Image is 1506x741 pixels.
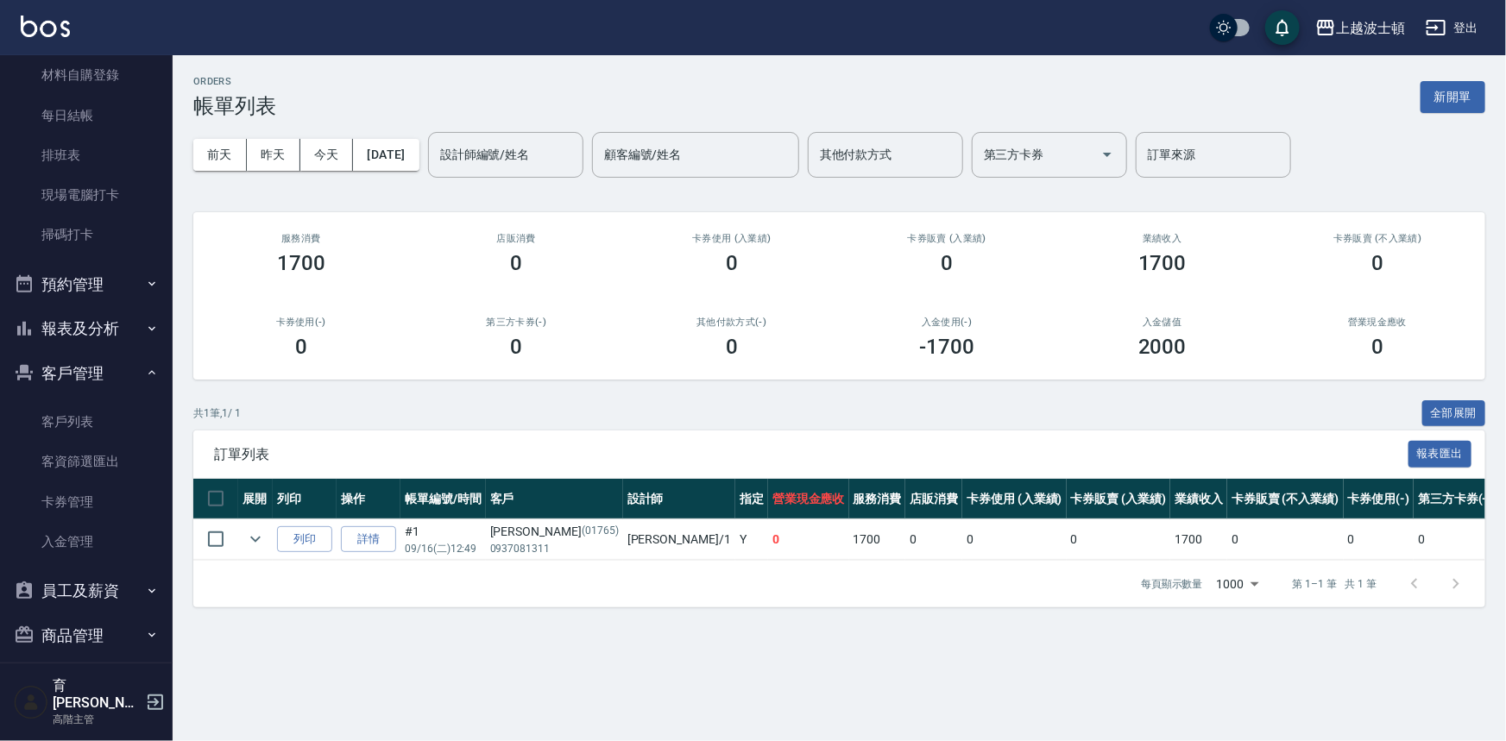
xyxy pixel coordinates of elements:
button: 預約管理 [7,262,166,307]
th: 店販消費 [905,479,962,519]
button: 報表及分析 [7,306,166,351]
button: 列印 [277,526,332,553]
button: 行銷工具 [7,657,166,702]
button: save [1265,10,1300,45]
h2: 其他付款方式(-) [645,317,819,328]
h3: 0 [726,251,738,275]
td: 0 [1414,519,1497,560]
button: [DATE] [353,139,419,171]
h2: 卡券販賣 (不入業績) [1291,233,1465,244]
div: 1000 [1210,561,1265,607]
p: 09/16 (二) 12:49 [405,541,482,556]
th: 帳單編號/時間 [400,479,486,519]
td: 0 [1227,519,1343,560]
th: 設計師 [623,479,735,519]
th: 卡券販賣 (不入業績) [1227,479,1343,519]
div: [PERSON_NAME] [490,523,619,541]
h3: 0 [1371,251,1383,275]
th: 指定 [735,479,768,519]
button: 客戶管理 [7,351,166,396]
th: 卡券使用 (入業績) [962,479,1067,519]
button: 昨天 [247,139,300,171]
button: 報表匯出 [1408,441,1472,468]
td: 0 [905,519,962,560]
td: 0 [962,519,1067,560]
h3: 1700 [1138,251,1187,275]
a: 報表匯出 [1408,445,1472,462]
p: (01765) [582,523,619,541]
a: 客資篩選匯出 [7,442,166,481]
h2: 入金儲值 [1075,317,1250,328]
a: 卡券管理 [7,482,166,522]
th: 操作 [337,479,400,519]
button: 全部展開 [1422,400,1486,427]
p: 每頁顯示數量 [1141,576,1203,592]
td: #1 [400,519,486,560]
h3: 帳單列表 [193,94,276,118]
p: 高階主管 [53,712,141,727]
a: 掃碼打卡 [7,215,166,254]
h2: 店販消費 [430,233,604,244]
th: 第三方卡券(-) [1414,479,1497,519]
h2: 卡券使用(-) [214,317,388,328]
h3: 0 [295,335,307,359]
h3: -1700 [919,335,974,359]
h3: 0 [941,251,953,275]
a: 材料自購登錄 [7,55,166,95]
img: Logo [21,16,70,37]
button: expand row [243,526,268,552]
th: 列印 [273,479,337,519]
th: 卡券販賣 (入業績) [1067,479,1171,519]
th: 客戶 [486,479,623,519]
p: 共 1 筆, 1 / 1 [193,405,241,421]
h3: 服務消費 [214,233,388,244]
h2: 業績收入 [1075,233,1250,244]
span: 訂單列表 [214,446,1408,463]
h3: 2000 [1138,335,1187,359]
h3: 0 [1371,335,1383,359]
h2: 營業現金應收 [1291,317,1465,328]
h3: 0 [510,251,522,275]
h3: 0 [510,335,522,359]
th: 營業現金應收 [768,479,849,519]
a: 入金管理 [7,522,166,562]
p: 0937081311 [490,541,619,556]
a: 每日結帳 [7,96,166,135]
button: 新開單 [1421,81,1485,113]
h3: 1700 [277,251,325,275]
h3: 0 [726,335,738,359]
td: 1700 [849,519,906,560]
td: 0 [1344,519,1415,560]
th: 服務消費 [849,479,906,519]
a: 現場電腦打卡 [7,175,166,215]
a: 詳情 [341,526,396,553]
td: 0 [1067,519,1171,560]
h2: 入金使用(-) [860,317,1035,328]
td: Y [735,519,768,560]
a: 客戶列表 [7,402,166,442]
td: [PERSON_NAME] /1 [623,519,735,560]
h5: 育[PERSON_NAME] [53,677,141,712]
button: 員工及薪資 [7,568,166,613]
th: 展開 [238,479,273,519]
button: 登出 [1419,12,1485,44]
div: 上越波士頓 [1336,17,1405,39]
p: 第 1–1 筆 共 1 筆 [1293,576,1377,592]
th: 卡券使用(-) [1344,479,1415,519]
button: Open [1093,141,1121,168]
img: Person [14,685,48,719]
button: 上越波士頓 [1308,10,1412,46]
a: 新開單 [1421,88,1485,104]
th: 業績收入 [1170,479,1227,519]
td: 0 [768,519,849,560]
h2: 第三方卡券(-) [430,317,604,328]
a: 排班表 [7,135,166,175]
button: 今天 [300,139,354,171]
h2: 卡券販賣 (入業績) [860,233,1035,244]
h2: 卡券使用 (入業績) [645,233,819,244]
td: 1700 [1170,519,1227,560]
h2: ORDERS [193,76,276,87]
button: 商品管理 [7,613,166,658]
button: 前天 [193,139,247,171]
